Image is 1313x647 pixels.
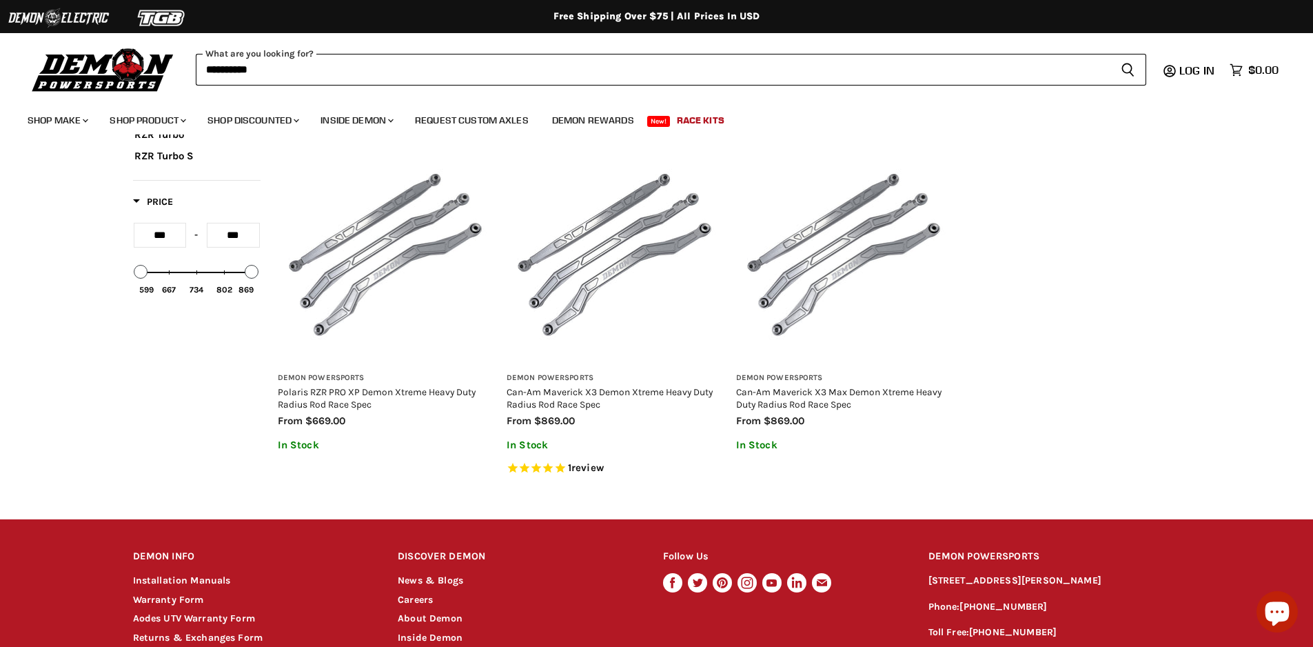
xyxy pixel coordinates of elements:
[398,613,462,624] a: About Demon
[507,147,722,363] img: Can-Am Maverick X3 Demon Xtreme Heavy Duty Radius Rod Race Spec
[17,101,1275,135] ul: Main menu
[1110,54,1146,86] button: Search
[278,415,303,427] span: from
[197,106,307,135] a: Shop Discounted
[534,415,575,427] span: $869.00
[736,386,942,410] a: Can-Am Maverick X3 Max Demon Xtreme Heavy Duty Radius Rod Race Spec
[398,541,637,573] h2: DISCOVER DEMON
[310,106,402,135] a: Inside Demon
[278,386,476,410] a: Polaris RZR PRO XP Demon Xtreme Heavy Duty Radius Rod Race Spec
[133,632,263,644] a: Returns & Exchanges Form
[1248,63,1279,77] span: $0.00
[1173,64,1223,77] a: Log in
[663,541,902,573] h2: Follow Us
[736,147,952,363] img: Can-Am Maverick X3 Max Demon Xtreme Heavy Duty Radius Rod Race Spec
[507,373,722,384] h3: Demon Powersports
[134,265,148,279] div: Min value
[764,415,804,427] span: $869.00
[1223,60,1285,80] a: $0.00
[398,632,462,644] a: Inside Demon
[507,415,531,427] span: from
[507,439,722,451] p: In Stock
[736,415,761,427] span: from
[28,45,179,94] img: Demon Powersports
[139,285,154,295] div: 599
[162,285,176,295] div: 667
[959,601,1047,613] a: [PHONE_NUMBER]
[196,54,1110,86] input: Search
[17,106,96,135] a: Shop Make
[110,5,214,31] img: TGB Logo 2
[398,575,463,586] a: News & Blogs
[405,106,539,135] a: Request Custom Axles
[398,594,433,606] a: Careers
[507,461,722,476] span: Rated 5.0 out of 5 stars 1 reviews
[928,573,1181,589] p: [STREET_ADDRESS][PERSON_NAME]
[305,415,345,427] span: $669.00
[133,541,372,573] h2: DEMON INFO
[1179,63,1214,77] span: Log in
[133,613,255,624] a: Aodes UTV Warranty Form
[216,285,232,295] div: 802
[278,439,493,451] p: In Stock
[542,106,644,135] a: Demon Rewards
[7,5,110,31] img: Demon Electric Logo 2
[278,147,493,363] img: Polaris RZR PRO XP Demon Xtreme Heavy Duty Radius Rod Race Spec
[238,285,254,295] div: 869
[928,541,1181,573] h2: DEMON POWERSPORTS
[134,128,184,141] span: RZR Turbo
[507,386,713,410] a: Can-Am Maverick X3 Demon Xtreme Heavy Duty Radius Rod Race Spec
[99,106,194,135] a: Shop Product
[245,265,259,279] div: Max value
[196,54,1146,86] form: Product
[666,106,735,135] a: Race Kits
[928,599,1181,615] p: Phone:
[133,196,173,208] span: Price
[134,223,187,248] input: Min value
[736,439,952,451] p: In Stock
[190,285,203,295] div: 734
[736,373,952,384] h3: Demon Powersports
[647,116,671,127] span: New!
[105,10,1208,23] div: Free Shipping Over $75 | All Prices In USD
[571,462,604,475] span: review
[1252,591,1302,636] inbox-online-store-chat: Shopify online store chat
[969,626,1057,638] a: [PHONE_NUMBER]
[133,195,173,212] button: Filter by Price
[186,223,207,248] div: -
[928,625,1181,641] p: Toll Free:
[133,575,231,586] a: Installation Manuals
[133,594,204,606] a: Warranty Form
[134,150,194,162] span: RZR Turbo S
[207,223,260,248] input: Max value
[278,373,493,384] h3: Demon Powersports
[568,462,604,475] span: 1 reviews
